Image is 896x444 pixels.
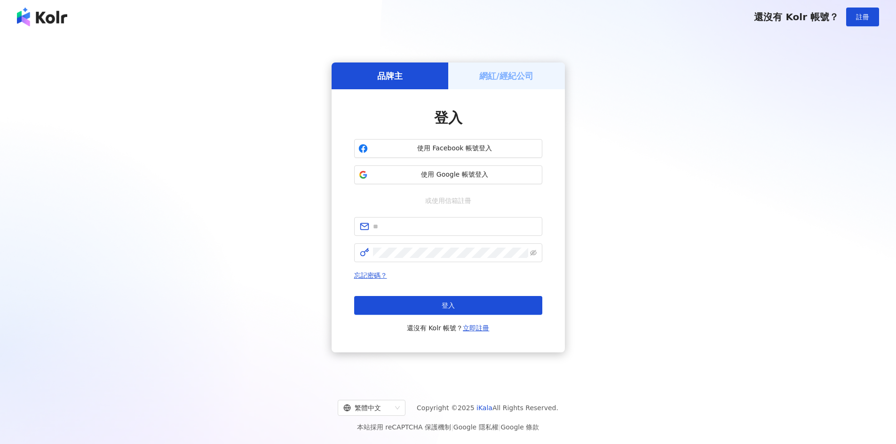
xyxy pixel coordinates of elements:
[419,195,478,206] span: 或使用信箱註冊
[754,11,839,23] span: 還沒有 Kolr 帳號？
[479,70,533,82] h5: 網紅/經紀公司
[530,249,537,256] span: eye-invisible
[354,165,542,184] button: 使用 Google 帳號登入
[372,144,538,153] span: 使用 Facebook 帳號登入
[407,322,490,334] span: 還沒有 Kolr 帳號？
[500,423,539,431] a: Google 條款
[453,423,499,431] a: Google 隱私權
[499,423,501,431] span: |
[417,402,558,413] span: Copyright © 2025 All Rights Reserved.
[463,324,489,332] a: 立即註冊
[476,404,492,412] a: iKala
[354,272,387,279] a: 忘記密碼？
[354,139,542,158] button: 使用 Facebook 帳號登入
[434,109,462,126] span: 登入
[451,423,453,431] span: |
[846,8,879,26] button: 註冊
[354,296,542,315] button: 登入
[856,13,869,21] span: 註冊
[357,421,539,433] span: 本站採用 reCAPTCHA 保護機制
[442,302,455,309] span: 登入
[17,8,67,26] img: logo
[343,400,391,415] div: 繁體中文
[377,70,403,82] h5: 品牌主
[372,170,538,179] span: 使用 Google 帳號登入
